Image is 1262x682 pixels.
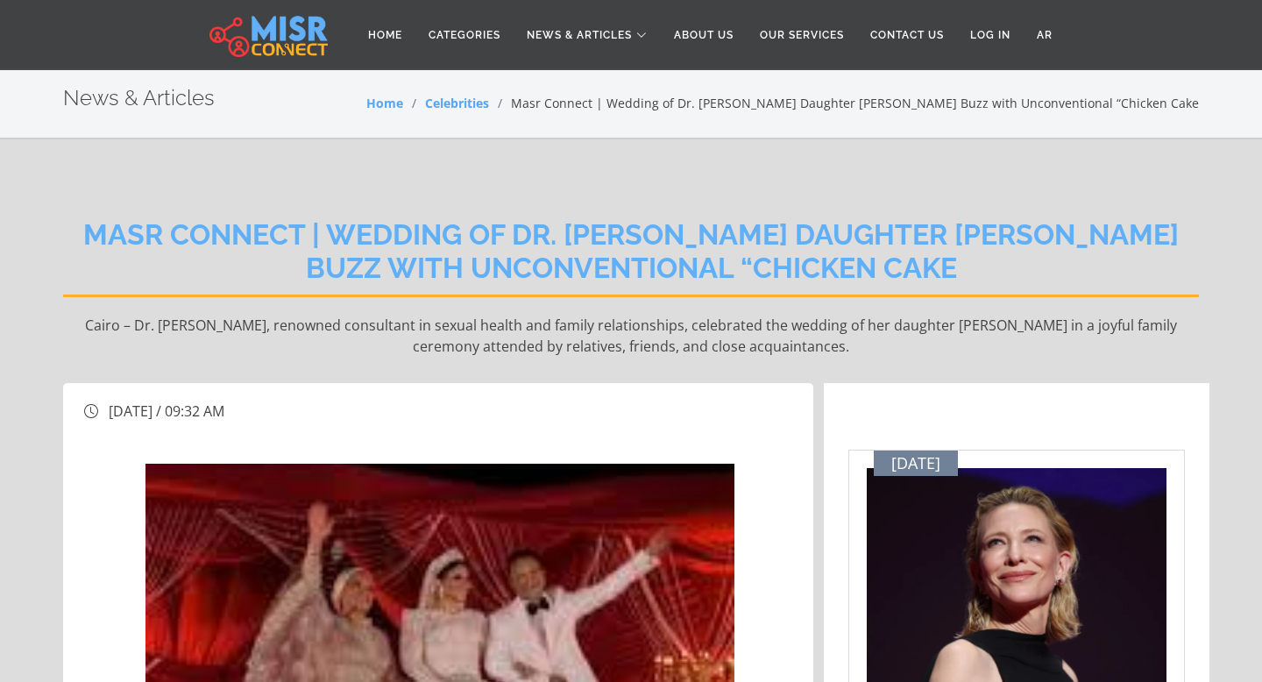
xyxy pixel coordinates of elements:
[661,18,747,52] a: About Us
[63,315,1199,357] p: Cairo – Dr. [PERSON_NAME], renowned consultant in sexual health and family relationships, celebra...
[747,18,857,52] a: Our Services
[857,18,957,52] a: Contact Us
[514,18,661,52] a: News & Articles
[957,18,1024,52] a: Log in
[63,86,215,111] h2: News & Articles
[415,18,514,52] a: Categories
[527,27,632,43] span: News & Articles
[355,18,415,52] a: Home
[63,218,1199,297] h2: Masr Connect | Wedding of Dr. [PERSON_NAME] Daughter [PERSON_NAME] Buzz with Unconventional “Chic...
[209,13,327,57] img: main.misr_connect
[366,95,403,111] a: Home
[489,94,1199,112] li: Masr Connect | Wedding of Dr. [PERSON_NAME] Daughter [PERSON_NAME] Buzz with Unconventional “Chic...
[109,401,224,421] span: [DATE] / 09:32 AM
[891,454,940,473] span: [DATE]
[425,95,489,111] a: Celebrities
[1024,18,1066,52] a: AR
